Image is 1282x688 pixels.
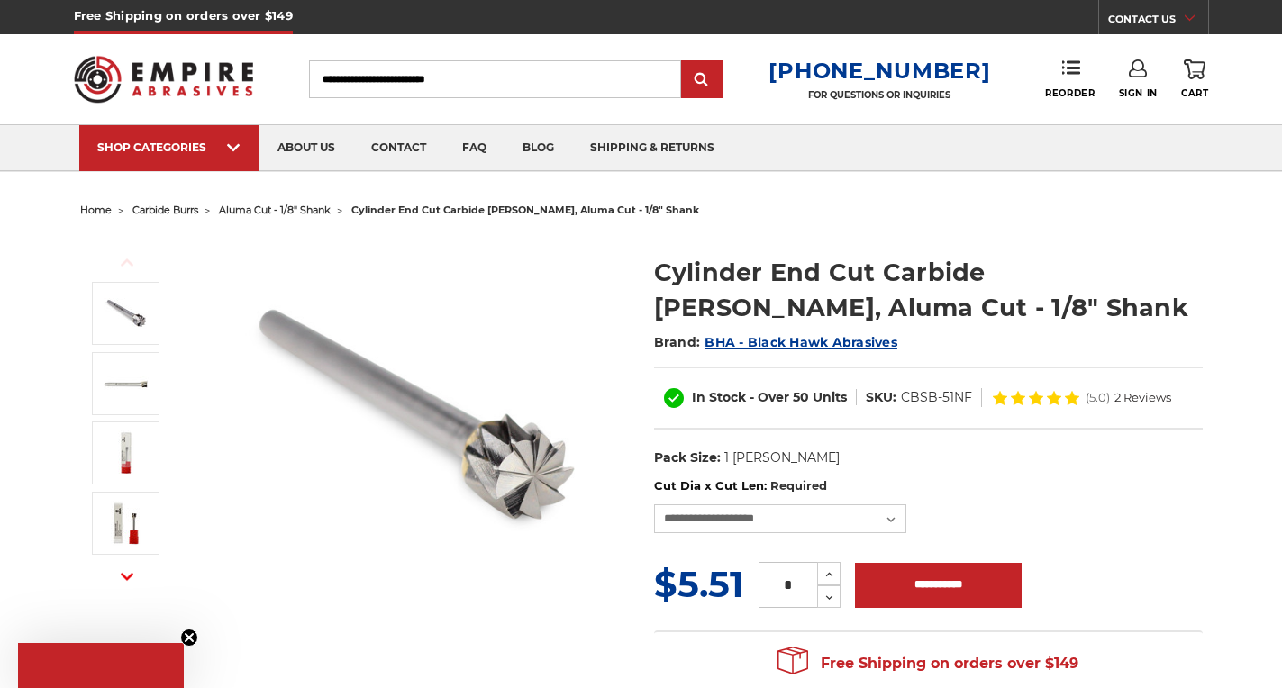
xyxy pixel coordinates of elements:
[654,562,744,606] span: $5.51
[1086,392,1110,403] span: (5.0)
[572,125,732,171] a: shipping & returns
[1114,392,1171,403] span: 2 Reviews
[793,389,809,405] span: 50
[351,204,699,216] span: cylinder end cut carbide [PERSON_NAME], aluma cut - 1/8" shank
[180,629,198,647] button: Close teaser
[1108,9,1208,34] a: CONTACT US
[74,44,254,114] img: Empire Abrasives
[18,643,184,688] div: Close teaser
[1181,59,1208,99] a: Cart
[813,389,847,405] span: Units
[654,334,701,350] span: Brand:
[705,334,897,350] a: BHA - Black Hawk Abrasives
[1181,87,1208,99] span: Cart
[750,389,789,405] span: - Over
[105,557,149,596] button: Next
[1045,59,1095,98] a: Reorder
[1045,87,1095,99] span: Reorder
[104,430,149,475] img: 1/8" cylinder end cut aluma cut carbide bur
[654,477,1203,495] label: Cut Dia x Cut Len:
[684,62,720,98] input: Submit
[901,388,972,407] dd: CBSB-51NF
[104,501,149,546] img: One eighth inch shank SB-51NF aluma cut carbide bur
[105,243,149,282] button: Previous
[259,125,353,171] a: about us
[866,388,896,407] dt: SKU:
[353,125,444,171] a: contact
[234,236,595,596] img: aluma cut mini cylinder carbide burr
[219,204,331,216] a: aluma cut - 1/8" shank
[654,255,1203,325] h1: Cylinder End Cut Carbide [PERSON_NAME], Aluma Cut - 1/8" Shank
[97,140,241,154] div: SHOP CATEGORIES
[132,204,198,216] a: carbide burrs
[80,204,112,216] a: home
[1119,87,1158,99] span: Sign In
[654,448,721,467] dt: Pack Size:
[104,291,149,336] img: aluma cut mini cylinder carbide burr
[777,646,1078,682] span: Free Shipping on orders over $149
[770,478,827,493] small: Required
[444,125,505,171] a: faq
[505,125,572,171] a: blog
[768,89,990,101] p: FOR QUESTIONS OR INQUIRIES
[104,361,149,406] img: Cylindrical end cut aluma cut carbide burr - 1/8 inch shank
[692,389,746,405] span: In Stock
[768,58,990,84] a: [PHONE_NUMBER]
[724,448,840,467] dd: 1 [PERSON_NAME]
